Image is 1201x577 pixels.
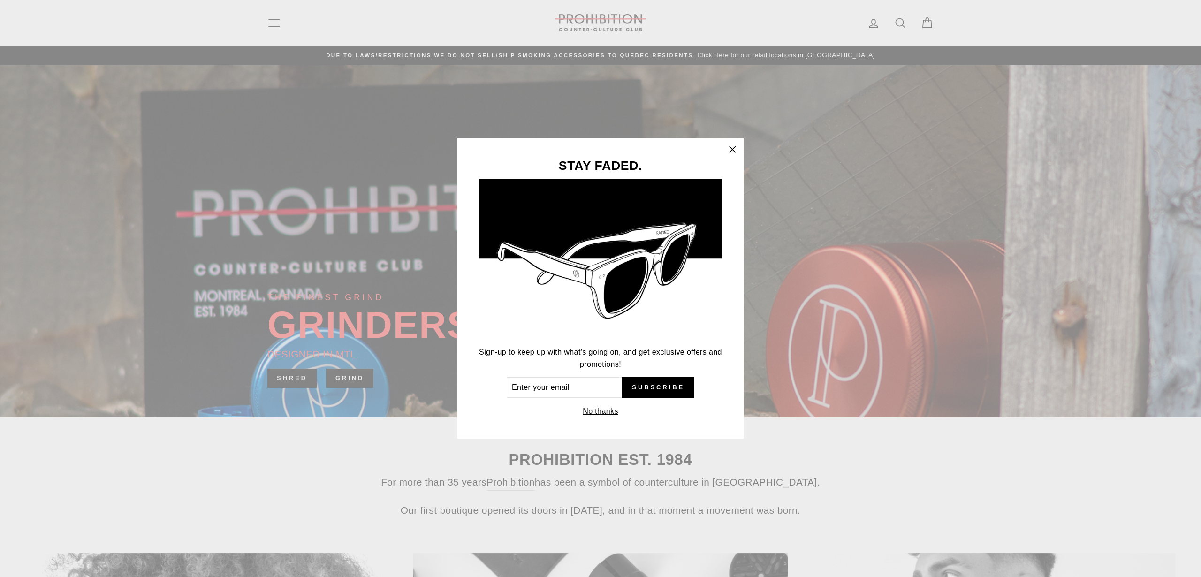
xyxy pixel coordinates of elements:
[479,346,722,370] p: Sign-up to keep up with what's going on, and get exclusive offers and promotions!
[580,405,621,418] button: No thanks
[622,377,694,398] button: Subscribe
[632,383,684,392] span: Subscribe
[479,159,722,172] h3: STAY FADED.
[507,377,622,398] input: Enter your email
